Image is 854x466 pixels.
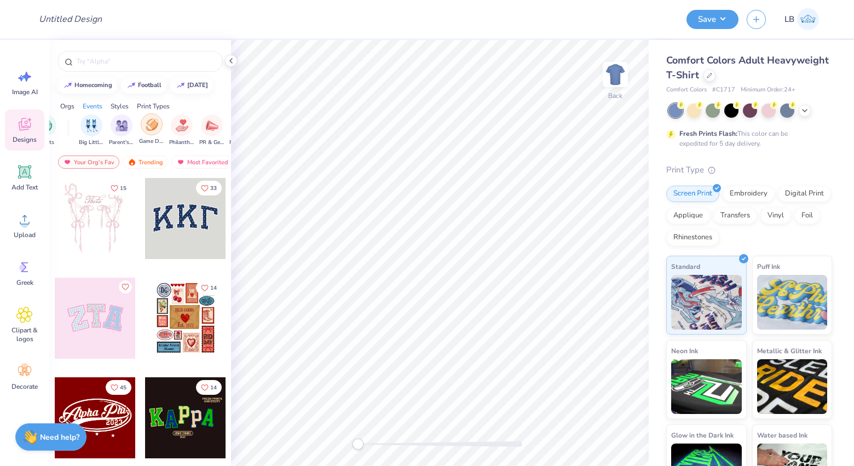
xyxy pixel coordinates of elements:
div: Accessibility label [353,439,363,450]
input: Try "Alpha" [76,56,216,67]
span: # C1717 [712,85,735,95]
span: Minimum Order: 24 + [741,85,795,95]
span: Designs [13,135,37,144]
span: 14 [210,285,217,291]
span: Metallic & Glitter Ink [757,345,822,356]
strong: Need help? [40,432,79,442]
button: Save [686,10,738,29]
div: Print Type [666,164,832,176]
div: Transfers [713,208,757,224]
a: LB [780,8,824,30]
div: football [138,82,161,88]
button: Like [106,181,131,195]
button: Like [196,181,222,195]
div: filter for PR & General [199,114,224,147]
div: halloween [187,82,208,88]
div: Digital Print [778,186,831,202]
div: Your Org's Fav [58,156,119,169]
span: PR & General [199,139,224,147]
div: filter for Rush & Bid [229,114,255,147]
span: Big Little Reveal [79,139,104,147]
span: Add Text [11,183,38,192]
div: filter for Parent's Weekend [109,114,134,147]
div: Print Types [137,101,170,111]
button: Like [196,280,222,295]
div: Foil [794,208,820,224]
button: filter button [79,114,104,147]
img: trend_line.gif [127,82,136,89]
button: Like [196,380,222,395]
span: Rush & Bid [229,139,255,147]
span: Comfort Colors Adult Heavyweight T-Shirt [666,54,829,82]
img: Game Day Image [146,118,158,131]
img: trend_line.gif [64,82,72,89]
button: [DATE] [170,77,213,94]
span: Neon Ink [671,345,698,356]
span: Clipart & logos [7,326,43,343]
button: filter button [139,114,164,147]
button: filter button [169,114,194,147]
button: homecoming [57,77,117,94]
button: filter button [109,114,134,147]
div: Back [608,91,622,101]
span: Water based Ink [757,429,807,441]
button: football [121,77,166,94]
span: LB [784,13,794,26]
span: 45 [120,385,126,390]
strong: Fresh Prints Flash: [679,129,737,138]
span: Greek [16,278,33,287]
div: Vinyl [760,208,791,224]
div: filter for Game Day [139,113,164,146]
span: Upload [14,231,36,239]
div: Screen Print [666,186,719,202]
span: Glow in the Dark Ink [671,429,734,441]
img: Metallic & Glitter Ink [757,359,828,414]
span: Image AI [12,88,38,96]
img: most_fav.gif [63,158,72,166]
div: Applique [666,208,710,224]
span: Parent's Weekend [109,139,134,147]
div: homecoming [74,82,112,88]
div: Embroidery [723,186,775,202]
div: Orgs [60,101,74,111]
img: Back [604,64,626,85]
div: Trending [123,156,168,169]
div: Styles [111,101,129,111]
img: Neon Ink [671,359,742,414]
div: filter for Philanthropy [169,114,194,147]
input: Untitled Design [30,8,111,30]
img: Standard [671,275,742,330]
span: Decorate [11,382,38,391]
button: Like [106,380,131,395]
span: 15 [120,186,126,191]
span: 33 [210,186,217,191]
img: trending.gif [128,158,136,166]
span: Standard [671,261,700,272]
img: Big Little Reveal Image [85,119,97,132]
img: Philanthropy Image [176,119,188,132]
span: Philanthropy [169,139,194,147]
div: Rhinestones [666,229,719,246]
div: filter for Big Little Reveal [79,114,104,147]
img: Parent's Weekend Image [116,119,128,132]
div: Most Favorited [171,156,233,169]
img: trend_line.gif [176,82,185,89]
span: Puff Ink [757,261,780,272]
span: Game Day [139,137,164,146]
img: PR & General Image [206,119,218,132]
button: filter button [229,114,255,147]
img: Puff Ink [757,275,828,330]
img: Laken Brown [797,8,819,30]
div: Events [83,101,102,111]
button: filter button [199,114,224,147]
span: 14 [210,385,217,390]
span: Comfort Colors [666,85,707,95]
button: Like [119,280,132,294]
img: most_fav.gif [176,158,185,166]
div: This color can be expedited for 5 day delivery. [679,129,814,148]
